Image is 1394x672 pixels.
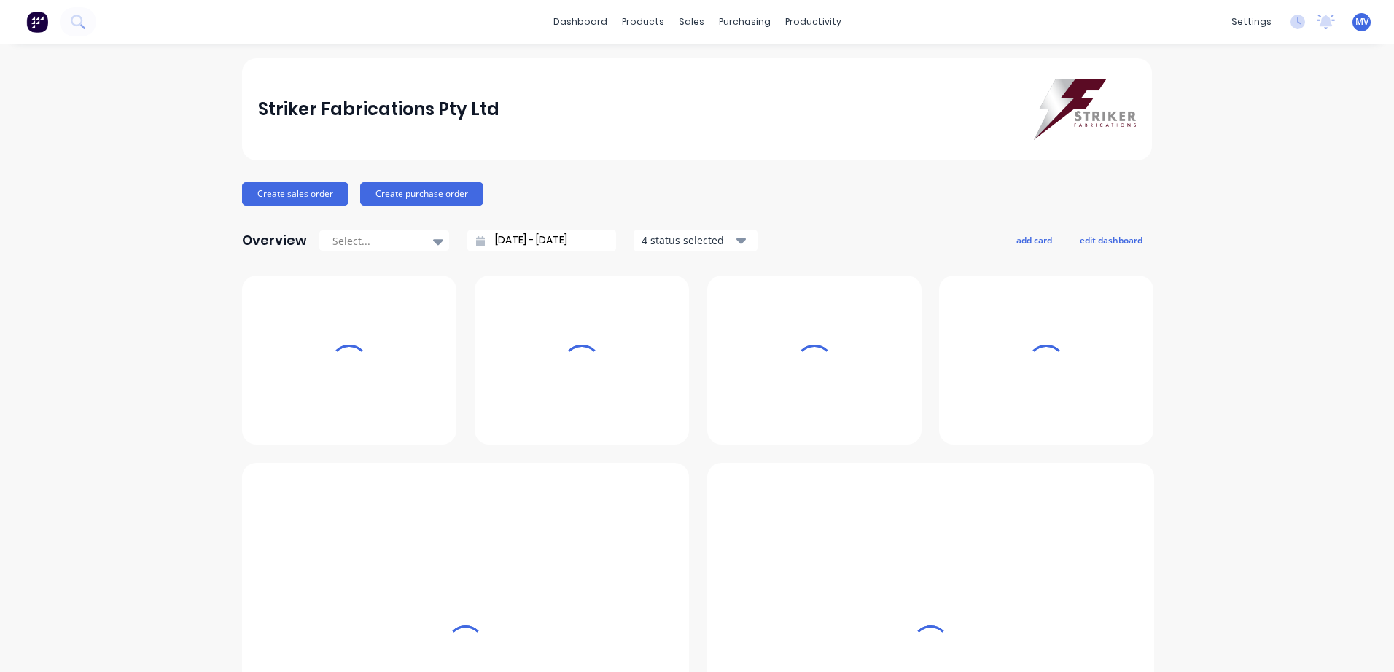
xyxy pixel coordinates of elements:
[671,11,712,33] div: sales
[615,11,671,33] div: products
[778,11,849,33] div: productivity
[1224,11,1279,33] div: settings
[1070,230,1152,249] button: edit dashboard
[634,230,758,251] button: 4 status selected
[242,182,348,206] button: Create sales order
[26,11,48,33] img: Factory
[1007,230,1062,249] button: add card
[546,11,615,33] a: dashboard
[712,11,778,33] div: purchasing
[258,95,499,124] div: Striker Fabrications Pty Ltd
[360,182,483,206] button: Create purchase order
[642,233,733,248] div: 4 status selected
[1034,79,1136,140] img: Striker Fabrications Pty Ltd
[1355,15,1368,28] span: MV
[242,226,307,255] div: Overview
